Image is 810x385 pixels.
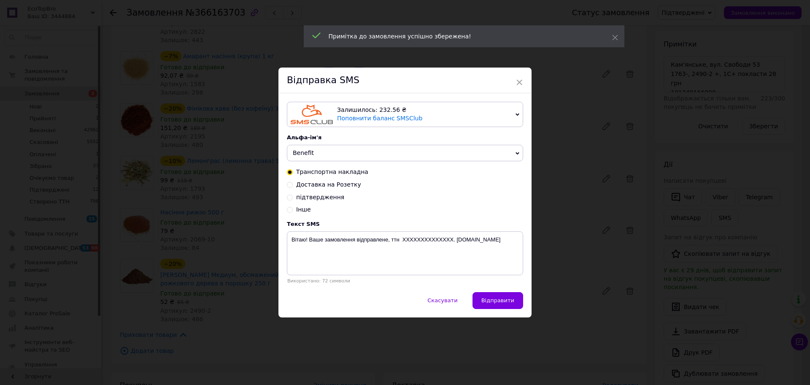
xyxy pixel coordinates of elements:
[296,168,368,175] span: Транспортна накладна
[287,221,523,227] div: Текст SMS
[287,134,321,141] span: Альфа-ім'я
[481,297,514,304] span: Відправити
[516,75,523,89] span: ×
[296,194,344,201] span: підтвердження
[472,292,523,309] button: Відправити
[287,278,523,284] div: Використано: 72 символи
[287,231,523,275] textarea: Вітаю! Ваше замовлення відправлене, ттн XXXXXXXXXXXXXX. [DOMAIN_NAME]
[296,206,311,213] span: Інше
[337,106,512,114] div: Залишилось: 232.56 ₴
[418,292,466,309] button: Скасувати
[296,181,361,188] span: Доставка на Розетку
[329,32,591,41] div: Примітка до замовлення успішно збережена!
[293,149,314,156] span: Benefit
[337,115,422,122] a: Поповнити баланс SMSClub
[427,297,457,304] span: Скасувати
[278,68,532,93] div: Відправка SMS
